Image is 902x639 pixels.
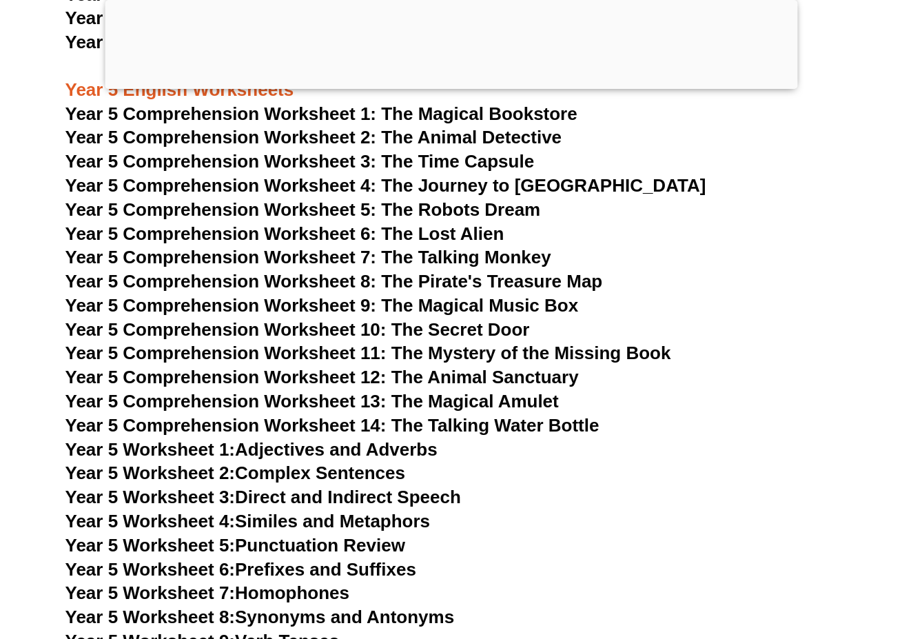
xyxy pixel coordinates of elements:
a: Year 5 Comprehension Worksheet 13: The Magical Amulet [65,391,559,412]
a: Year 4 Worksheet 20:Punctuation [65,32,349,52]
span: Year 5 Worksheet 4: [65,511,236,531]
a: Year 4 Worksheet 19:Commonly Confused Words (Australian vs. American English) [65,8,776,28]
a: Year 5 Comprehension Worksheet 10: The Secret Door [65,319,530,340]
a: Year 5 Worksheet 4:Similes and Metaphors [65,511,431,531]
span: Year 5 Worksheet 1: [65,439,236,460]
a: Year 5 Comprehension Worksheet 14: The Talking Water Bottle [65,415,599,436]
a: Year 5 Comprehension Worksheet 4: The Journey to [GEOGRAPHIC_DATA] [65,175,706,196]
a: Year 5 Worksheet 8:Synonyms and Antonyms [65,607,455,627]
a: Year 5 Comprehension Worksheet 6: The Lost Alien [65,223,504,244]
span: Year 5 Worksheet 3: [65,487,236,507]
a: Year 5 Worksheet 6:Prefixes and Suffixes [65,559,416,580]
span: Year 5 Worksheet 6: [65,559,236,580]
a: Year 5 Comprehension Worksheet 2: The Animal Detective [65,127,562,148]
a: Year 5 Worksheet 7:Homophones [65,582,350,603]
span: Year 4 Worksheet 20: [65,32,245,52]
a: Year 5 Comprehension Worksheet 11: The Mystery of the Missing Book [65,343,671,363]
span: Year 5 Worksheet 2: [65,463,236,483]
a: Year 5 Worksheet 1:Adjectives and Adverbs [65,439,438,460]
a: Year 5 Worksheet 2:Complex Sentences [65,463,405,483]
a: Year 5 Worksheet 5:Punctuation Review [65,535,405,556]
span: Year 5 Worksheet 5: [65,535,236,556]
a: Year 5 Comprehension Worksheet 5: The Robots Dream [65,199,541,220]
iframe: Chat Widget [666,483,902,639]
a: Year 5 Comprehension Worksheet 9: The Magical Music Box [65,295,579,316]
span: Year 5 Worksheet 8: [65,607,236,627]
span: Year 5 Worksheet 7: [65,582,236,603]
a: Year 5 Worksheet 3:Direct and Indirect Speech [65,487,461,507]
a: Year 5 Comprehension Worksheet 1: The Magical Bookstore [65,103,577,124]
a: Year 5 Comprehension Worksheet 12: The Animal Sanctuary [65,367,579,387]
span: Year 4 Worksheet 19: [65,8,245,28]
h3: Year 5 English Worksheets [65,55,837,102]
a: Year 5 Comprehension Worksheet 7: The Talking Monkey [65,247,551,267]
a: Year 5 Comprehension Worksheet 8: The Pirate's Treasure Map [65,271,603,292]
a: Year 5 Comprehension Worksheet 3: The Time Capsule [65,151,535,172]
